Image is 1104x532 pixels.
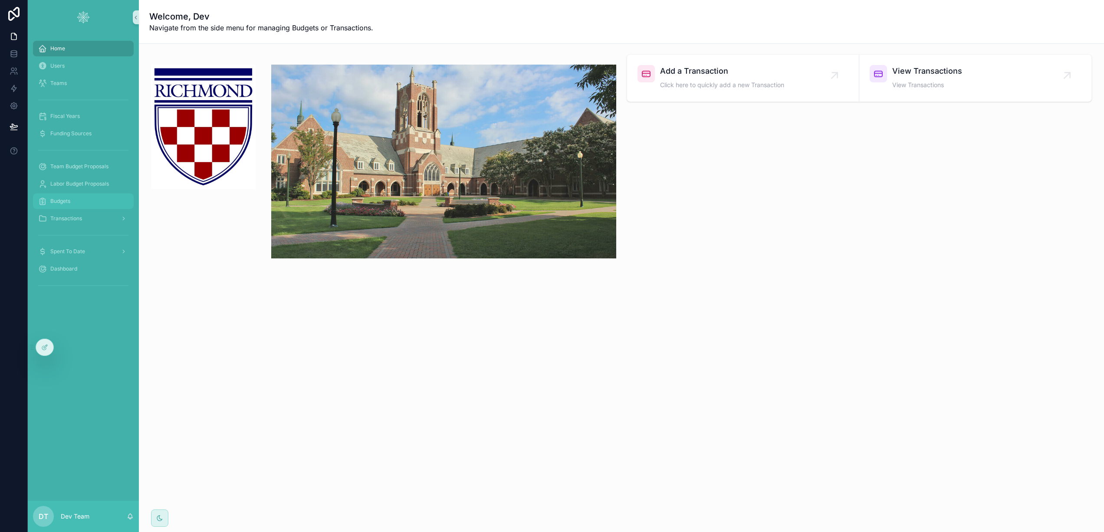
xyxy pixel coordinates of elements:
span: Navigate from the side menu for managing Budgets or Transactions. [149,23,373,33]
a: Home [33,41,134,56]
a: Labor Budget Proposals [33,176,134,192]
h1: Welcome, Dev [149,10,373,23]
p: Dev Team [61,512,89,521]
span: View Transactions [892,65,962,77]
a: Spent To Date [33,244,134,259]
span: Labor Budget Proposals [50,180,109,187]
a: Add a TransactionClick here to quickly add a new Transaction [627,55,859,101]
span: Home [50,45,65,52]
a: View TransactionsView Transactions [859,55,1091,101]
a: Teams [33,75,134,91]
span: Teams [50,80,67,87]
img: App logo [76,10,90,24]
a: Fiscal Years [33,108,134,124]
a: Budgets [33,193,134,209]
a: Transactions [33,211,134,226]
span: View Transactions [892,81,962,89]
span: DT [39,511,48,522]
span: Add a Transaction [660,65,784,77]
span: Spent To Date [50,248,85,255]
span: Budgets [50,198,70,205]
span: Funding Sources [50,130,92,137]
span: Fiscal Years [50,113,80,120]
div: scrollable content [28,35,139,304]
a: Dashboard [33,261,134,277]
a: Funding Sources [33,126,134,141]
span: Users [50,62,65,69]
img: 27250-Richmond_2.jpg [271,65,616,258]
img: 27248-Richmond-Logo.jpg [151,65,256,189]
span: Click here to quickly add a new Transaction [660,81,784,89]
span: Transactions [50,215,82,222]
span: Dashboard [50,265,77,272]
a: Users [33,58,134,74]
a: Team Budget Proposals [33,159,134,174]
span: Team Budget Proposals [50,163,108,170]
